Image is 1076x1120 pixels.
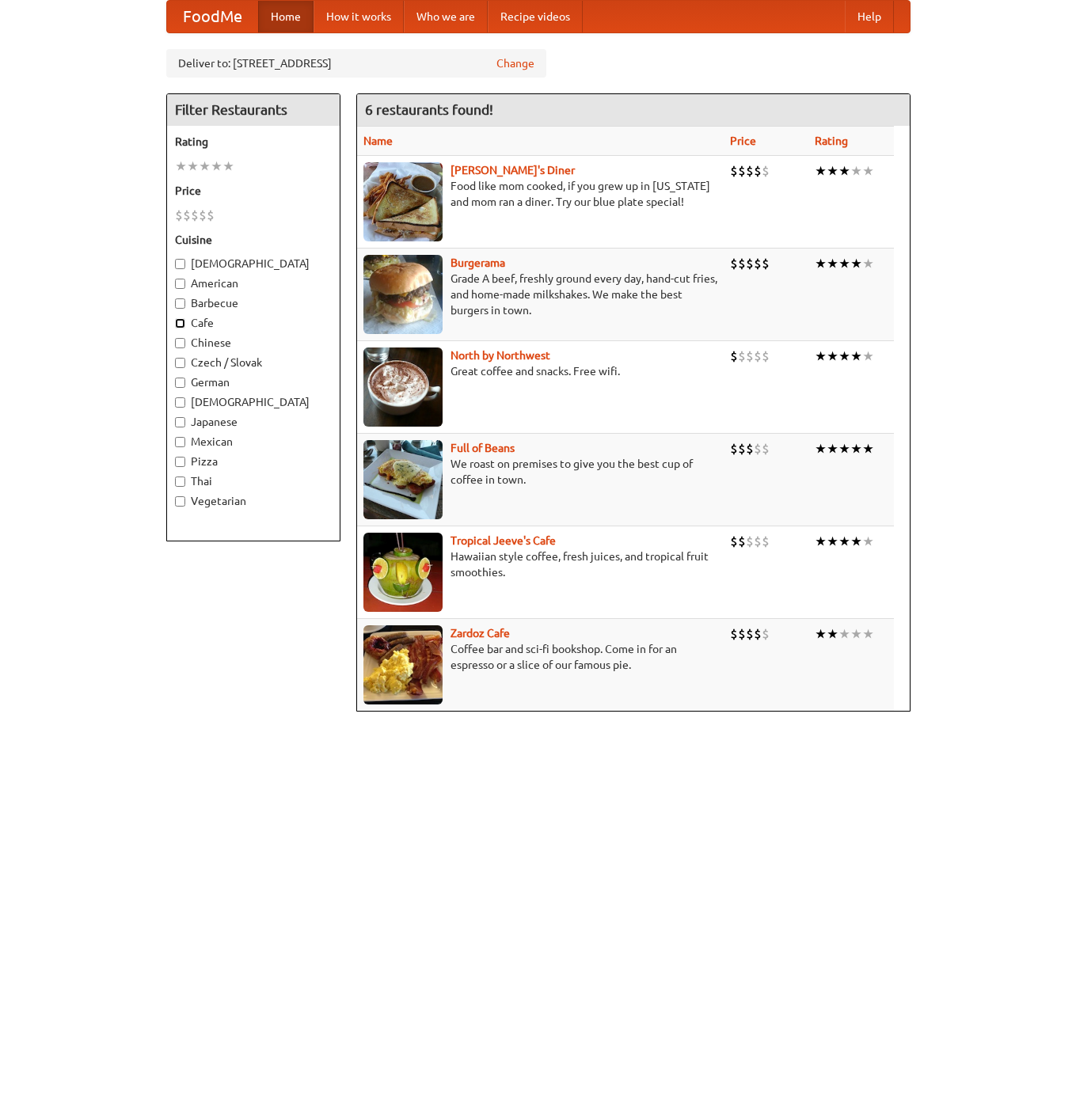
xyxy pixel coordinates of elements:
[815,135,848,147] a: Rating
[738,162,746,180] li: $
[754,255,762,272] li: $
[815,440,827,457] li: ★
[363,135,393,147] a: Name
[175,434,332,450] label: Mexican
[175,454,332,469] label: Pizza
[762,162,770,180] li: $
[738,625,746,643] li: $
[167,1,258,32] a: FoodMe
[363,363,717,379] p: Great coffee and snacks. Free wifi.
[363,347,443,427] img: north.jpg
[815,347,827,365] li: ★
[746,255,754,272] li: $
[838,347,850,365] li: ★
[730,135,756,147] a: Price
[175,374,332,390] label: German
[175,414,332,430] label: Japanese
[451,256,505,269] a: Burgerama
[175,279,185,289] input: American
[363,255,443,334] img: burgerama.jpg
[363,641,717,673] p: Coffee bar and sci-fi bookshop. Come in for an espresso or a slice of our famous pie.
[183,207,191,224] li: $
[175,473,332,489] label: Thai
[850,162,862,180] li: ★
[754,440,762,457] li: $
[363,456,717,488] p: We roast on premises to give you the best cup of coffee in town.
[363,549,717,580] p: Hawaiian style coffee, fresh juices, and tropical fruit smoothies.
[363,178,717,210] p: Food like mom cooked, if you grew up in [US_STATE] and mom ran a diner. Try our blue plate special!
[451,349,550,362] a: North by Northwest
[175,315,332,331] label: Cafe
[175,355,332,370] label: Czech / Slovak
[175,358,185,368] input: Czech / Slovak
[738,255,746,272] li: $
[754,625,762,643] li: $
[862,347,874,365] li: ★
[862,533,874,550] li: ★
[175,298,185,309] input: Barbecue
[762,255,770,272] li: $
[363,162,443,241] img: sallys.jpg
[175,295,332,311] label: Barbecue
[175,207,183,224] li: $
[363,625,443,704] img: zardoz.jpg
[730,440,738,457] li: $
[862,440,874,457] li: ★
[838,440,850,457] li: ★
[850,625,862,643] li: ★
[815,255,827,272] li: ★
[451,534,556,547] a: Tropical Jeeve's Cafe
[730,162,738,180] li: $
[175,378,185,388] input: German
[762,440,770,457] li: $
[746,347,754,365] li: $
[175,335,332,351] label: Chinese
[175,394,332,410] label: [DEMOGRAPHIC_DATA]
[187,158,199,175] li: ★
[730,533,738,550] li: $
[850,440,862,457] li: ★
[762,625,770,643] li: $
[827,347,838,365] li: ★
[838,533,850,550] li: ★
[451,627,510,640] b: Zardoz Cafe
[827,440,838,457] li: ★
[175,158,187,175] li: ★
[730,625,738,643] li: $
[815,533,827,550] li: ★
[314,1,404,32] a: How it works
[762,347,770,365] li: $
[738,440,746,457] li: $
[363,533,443,612] img: jeeves.jpg
[838,625,850,643] li: ★
[827,162,838,180] li: ★
[862,255,874,272] li: ★
[838,255,850,272] li: ★
[850,255,862,272] li: ★
[175,397,185,408] input: [DEMOGRAPHIC_DATA]
[199,158,211,175] li: ★
[827,533,838,550] li: ★
[754,162,762,180] li: $
[738,533,746,550] li: $
[175,476,185,487] input: Thai
[175,134,332,150] h5: Rating
[762,533,770,550] li: $
[845,1,894,32] a: Help
[827,625,838,643] li: ★
[199,207,207,224] li: $
[746,625,754,643] li: $
[496,55,534,71] a: Change
[451,442,515,454] a: Full of Beans
[191,207,199,224] li: $
[175,417,185,427] input: Japanese
[404,1,488,32] a: Who we are
[451,164,575,177] a: [PERSON_NAME]'s Diner
[862,162,874,180] li: ★
[730,255,738,272] li: $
